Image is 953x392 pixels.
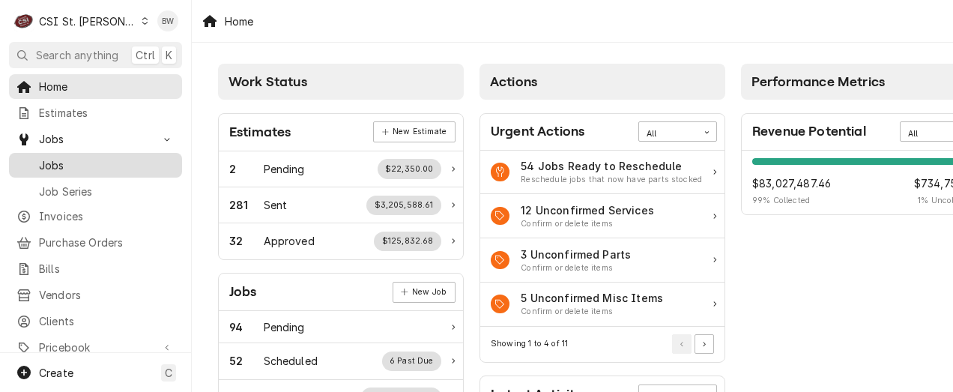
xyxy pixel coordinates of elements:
[219,223,463,259] a: Work Status
[480,151,724,327] div: Card Data
[521,218,654,230] div: Action Item Suggestion
[9,74,182,99] a: Home
[157,10,178,31] div: Brad Wicks's Avatar
[752,175,831,191] span: $83,027,487.46
[374,232,441,251] div: Work Status Supplemental Data
[39,235,175,250] span: Purchase Orders
[9,179,182,204] a: Job Series
[39,261,175,277] span: Bills
[219,187,463,223] a: Work Status
[521,202,654,218] div: Action Item Title
[9,283,182,307] a: Vendors
[647,128,690,140] div: All
[264,233,315,249] div: Work Status Title
[166,47,172,63] span: K
[264,161,305,177] div: Work Status Title
[752,175,831,207] div: Revenue Potential Collected
[9,335,182,360] a: Go to Pricebook
[229,122,291,142] div: Card Title
[39,367,73,379] span: Create
[264,319,305,335] div: Work Status Title
[229,197,264,213] div: Work Status Count
[39,157,175,173] span: Jobs
[9,153,182,178] a: Jobs
[39,287,175,303] span: Vendors
[480,238,724,283] a: Action Item
[218,64,464,100] div: Card Column Header
[39,13,136,29] div: CSI St. [PERSON_NAME]
[9,309,182,334] a: Clients
[218,113,464,260] div: Card: Estimates
[39,184,175,199] span: Job Series
[39,313,175,329] span: Clients
[136,47,155,63] span: Ctrl
[39,208,175,224] span: Invoices
[695,334,714,354] button: Go to Next Page
[521,247,631,262] div: Action Item Title
[229,161,264,177] div: Work Status Count
[480,151,724,195] a: Action Item
[219,114,463,151] div: Card Header
[378,159,442,178] div: Work Status Supplemental Data
[39,105,175,121] span: Estimates
[39,131,152,147] span: Jobs
[9,127,182,151] a: Go to Jobs
[521,262,631,274] div: Action Item Suggestion
[229,233,264,249] div: Work Status Count
[264,197,288,213] div: Work Status Title
[521,158,702,174] div: Action Item Title
[219,151,463,187] a: Work Status
[752,121,866,142] div: Card Title
[491,121,584,142] div: Card Title
[480,283,724,327] a: Action Item
[521,306,663,318] div: Action Item Suggestion
[480,114,724,151] div: Card Header
[393,282,456,303] div: Card Link Button
[480,194,724,238] a: Action Item
[521,174,702,186] div: Action Item Suggestion
[490,74,537,89] span: Actions
[13,10,34,31] div: CSI St. Louis's Avatar
[219,311,463,343] a: Work Status
[480,327,724,362] div: Card Footer: Pagination
[229,282,257,302] div: Card Title
[479,113,725,363] div: Card: Urgent Actions
[229,319,264,335] div: Work Status Count
[908,128,952,140] div: All
[264,353,318,369] div: Work Status Title
[165,365,172,381] span: C
[9,42,182,68] button: Search anythingCtrlK
[491,338,568,350] div: Current Page Details
[638,121,717,141] div: Card Data Filter Control
[229,74,307,89] span: Work Status
[219,274,463,311] div: Card Header
[373,121,455,142] div: Card Link Button
[9,230,182,255] a: Purchase Orders
[157,10,178,31] div: BW
[521,290,663,306] div: Action Item Title
[9,204,182,229] a: Invoices
[479,64,725,100] div: Card Column Header
[219,151,463,259] div: Card Data
[219,343,463,379] div: Work Status
[393,282,456,303] a: New Job
[39,79,175,94] span: Home
[670,334,715,354] div: Pagination Controls
[751,74,885,89] span: Performance Metrics
[13,10,34,31] div: C
[672,334,692,354] button: Go to Previous Page
[373,121,455,142] a: New Estimate
[36,47,118,63] span: Search anything
[9,256,182,281] a: Bills
[9,100,182,125] a: Estimates
[366,196,441,215] div: Work Status Supplemental Data
[39,340,152,355] span: Pricebook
